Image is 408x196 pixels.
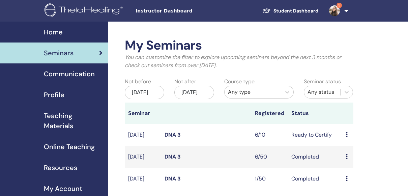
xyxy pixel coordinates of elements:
td: Ready to Certify [288,124,342,146]
span: Instructor Dashboard [136,7,237,15]
td: 1/50 [252,168,288,190]
label: Not before [125,78,151,86]
span: Seminars [44,48,74,58]
div: Any status [308,88,337,96]
td: [DATE] [125,168,161,190]
div: [DATE] [125,86,164,99]
th: Registered [252,103,288,124]
label: Course type [224,78,255,86]
span: 5 [337,3,342,8]
span: Online Teaching [44,142,95,152]
img: logo.png [45,3,125,19]
td: [DATE] [125,146,161,168]
span: Resources [44,163,77,173]
span: Profile [44,90,64,100]
a: DNA 3 [165,175,181,182]
span: My Account [44,184,82,194]
img: default.jpg [329,5,340,16]
p: You can customize the filter to explore upcoming seminars beyond the next 3 months or check out s... [125,53,353,69]
div: [DATE] [174,86,214,99]
h2: My Seminars [125,38,353,53]
td: 6/10 [252,124,288,146]
th: Seminar [125,103,161,124]
a: Student Dashboard [257,5,324,17]
div: Any type [228,88,278,96]
td: [DATE] [125,124,161,146]
span: Home [44,27,63,37]
img: graduation-cap-white.svg [263,8,271,13]
a: DNA 3 [165,153,181,160]
td: Completed [288,146,342,168]
td: Completed [288,168,342,190]
span: Communication [44,69,95,79]
a: DNA 3 [165,131,181,138]
th: Status [288,103,342,124]
label: Not after [174,78,196,86]
td: 6/50 [252,146,288,168]
label: Seminar status [304,78,341,86]
span: Teaching Materials [44,111,103,131]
